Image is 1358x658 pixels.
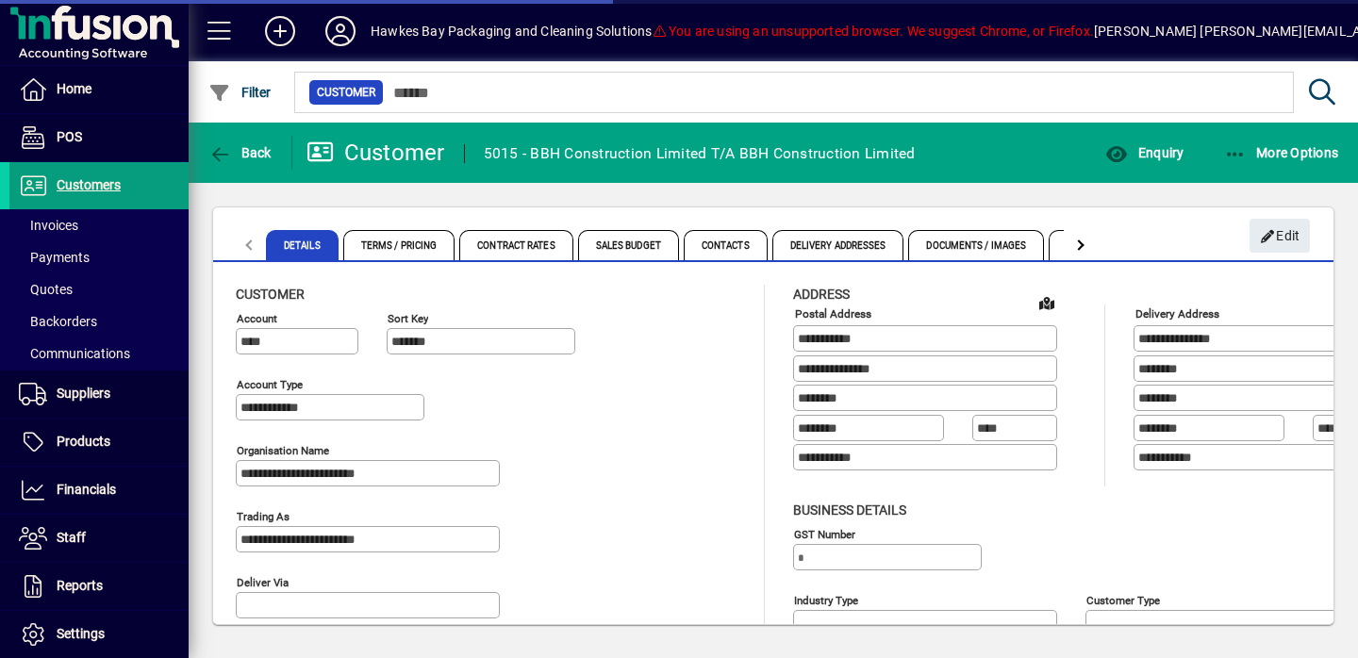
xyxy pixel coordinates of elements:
span: Back [208,145,272,160]
a: Home [9,66,189,113]
div: Hawkes Bay Packaging and Cleaning Solutions [371,16,653,46]
span: More Options [1224,145,1339,160]
a: Quotes [9,273,189,305]
a: Backorders [9,305,189,337]
span: Delivery Addresses [772,230,904,260]
a: Settings [9,611,189,658]
mat-label: Industry type [794,593,858,606]
button: Add [250,14,310,48]
a: Suppliers [9,370,189,418]
span: Details [266,230,339,260]
mat-label: Trading as [237,510,290,523]
span: Staff [57,530,86,545]
span: Filter [208,85,272,100]
mat-label: Deliver via [237,576,289,589]
span: Communications [19,346,130,361]
span: Edit [1260,221,1300,252]
span: Customer [236,287,305,302]
span: Home [57,81,91,96]
a: Reports [9,563,189,610]
a: Products [9,419,189,466]
span: Documents / Images [908,230,1044,260]
span: Products [57,434,110,449]
button: Enquiry [1101,136,1188,170]
button: Filter [204,75,276,109]
span: Customer [317,83,375,102]
button: More Options [1219,136,1344,170]
mat-label: Account [237,312,277,325]
mat-label: Customer type [1086,593,1160,606]
mat-label: GST Number [794,527,855,540]
a: View on map [1032,288,1062,318]
a: Invoices [9,209,189,241]
a: Communications [9,337,189,370]
a: Staff [9,515,189,562]
mat-label: Organisation name [237,444,329,457]
span: Terms / Pricing [343,230,455,260]
span: Contacts [684,230,768,260]
span: Custom Fields [1049,230,1154,260]
button: Edit [1250,219,1310,253]
span: Invoices [19,218,78,233]
mat-label: Account Type [237,378,303,391]
div: 5015 - BBH Construction Limited T/A BBH Construction Limited [484,139,916,169]
span: Business details [793,502,906,518]
span: Financials [57,482,116,497]
span: Quotes [19,282,73,297]
span: Customers [57,177,121,192]
span: Contract Rates [459,230,572,260]
div: Customer [306,138,445,168]
span: Sales Budget [578,230,679,260]
button: Back [204,136,276,170]
a: Financials [9,467,189,514]
mat-label: Sort key [388,312,428,325]
span: Address [793,287,850,302]
span: Suppliers [57,386,110,401]
app-page-header-button: Back [189,136,292,170]
span: Reports [57,578,103,593]
button: Profile [310,14,371,48]
a: POS [9,114,189,161]
a: Payments [9,241,189,273]
span: Backorders [19,314,97,329]
span: Enquiry [1105,145,1184,160]
span: Settings [57,626,105,641]
span: Payments [19,250,90,265]
span: You are using an unsupported browser. We suggest Chrome, or Firefox. [653,24,1094,39]
span: POS [57,129,82,144]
